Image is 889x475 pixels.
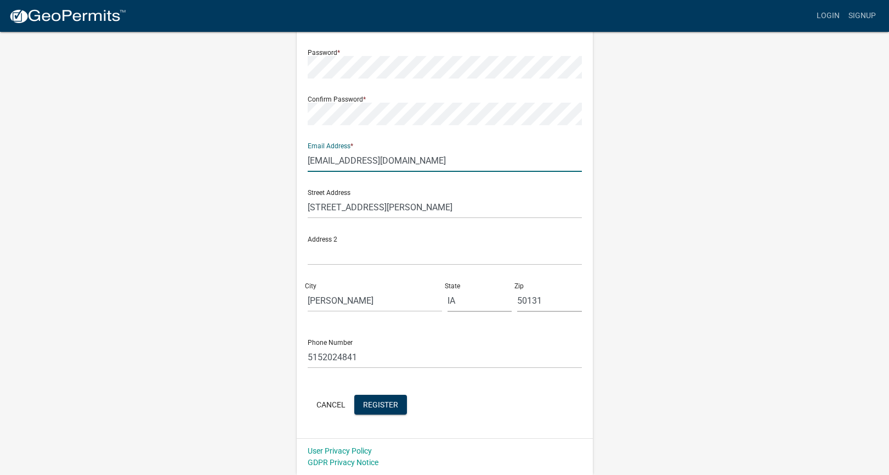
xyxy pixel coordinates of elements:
a: User Privacy Policy [308,446,372,455]
a: Login [812,5,844,26]
button: Cancel [308,395,354,415]
button: Register [354,395,407,415]
span: Register [363,400,398,409]
a: GDPR Privacy Notice [308,458,378,467]
a: Signup [844,5,880,26]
